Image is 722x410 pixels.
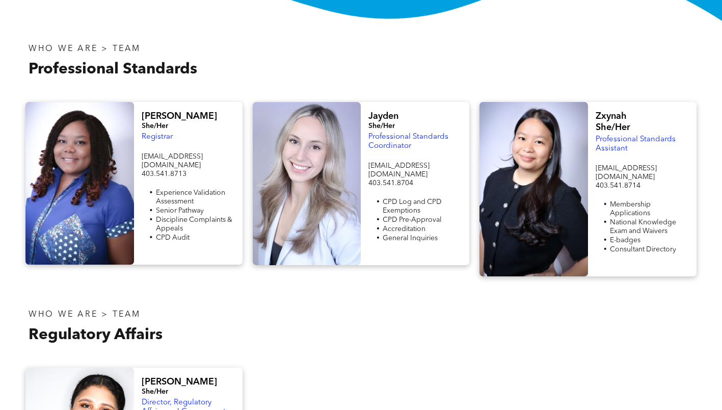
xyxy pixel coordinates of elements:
span: 403.541.8704 [368,180,413,187]
span: General Inquiries [383,235,438,242]
span: Discipline Complaints & Appeals [156,216,232,232]
span: 403.541.8713 [142,170,186,177]
span: CPD Audit [156,234,190,241]
span: Registrar [142,133,173,141]
span: Senior Pathway [156,207,204,214]
span: Regulatory Affairs [29,327,163,343]
span: She/Her [142,122,168,130]
span: E-badges [610,237,640,244]
span: CPD Log and CPD Exemptions [383,198,442,214]
span: Professional Standards Coordinator [368,133,448,150]
span: Membership Applications [610,201,651,217]
span: WHO WE ARE > TEAM [29,45,141,53]
span: She/Her [142,388,168,395]
span: [PERSON_NAME] [142,112,217,121]
span: [EMAIL_ADDRESS][DOMAIN_NAME] [368,162,430,178]
span: She/Her [368,122,395,130]
span: National Knowledge Exam and Waivers [610,219,676,235]
span: Zxynah She/Her [596,112,630,132]
span: 403.541.8714 [596,182,640,189]
span: Professional Standards [29,62,197,77]
span: Experience Validation Assessment [156,189,225,205]
span: Jayden [368,112,398,121]
span: CPD Pre-Approval [383,216,442,223]
span: [PERSON_NAME] [142,377,217,387]
span: Consultant Directory [610,246,676,253]
span: Accreditation [383,225,425,233]
span: Professional Standards Assistant [596,136,676,152]
span: WHO WE ARE > TEAM [29,311,141,319]
span: [EMAIL_ADDRESS][DOMAIN_NAME] [596,165,657,181]
span: [EMAIL_ADDRESS][DOMAIN_NAME] [142,153,203,169]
